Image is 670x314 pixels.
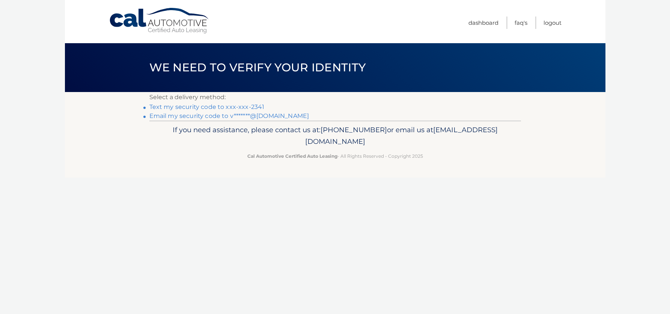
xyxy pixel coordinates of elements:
[544,17,562,29] a: Logout
[154,124,516,148] p: If you need assistance, please contact us at: or email us at
[468,17,498,29] a: Dashboard
[149,92,521,103] p: Select a delivery method:
[247,153,337,159] strong: Cal Automotive Certified Auto Leasing
[515,17,527,29] a: FAQ's
[154,152,516,160] p: - All Rights Reserved - Copyright 2025
[149,60,366,74] span: We need to verify your identity
[149,103,265,110] a: Text my security code to xxx-xxx-2341
[321,125,387,134] span: [PHONE_NUMBER]
[109,8,210,34] a: Cal Automotive
[149,112,309,119] a: Email my security code to v*******@[DOMAIN_NAME]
